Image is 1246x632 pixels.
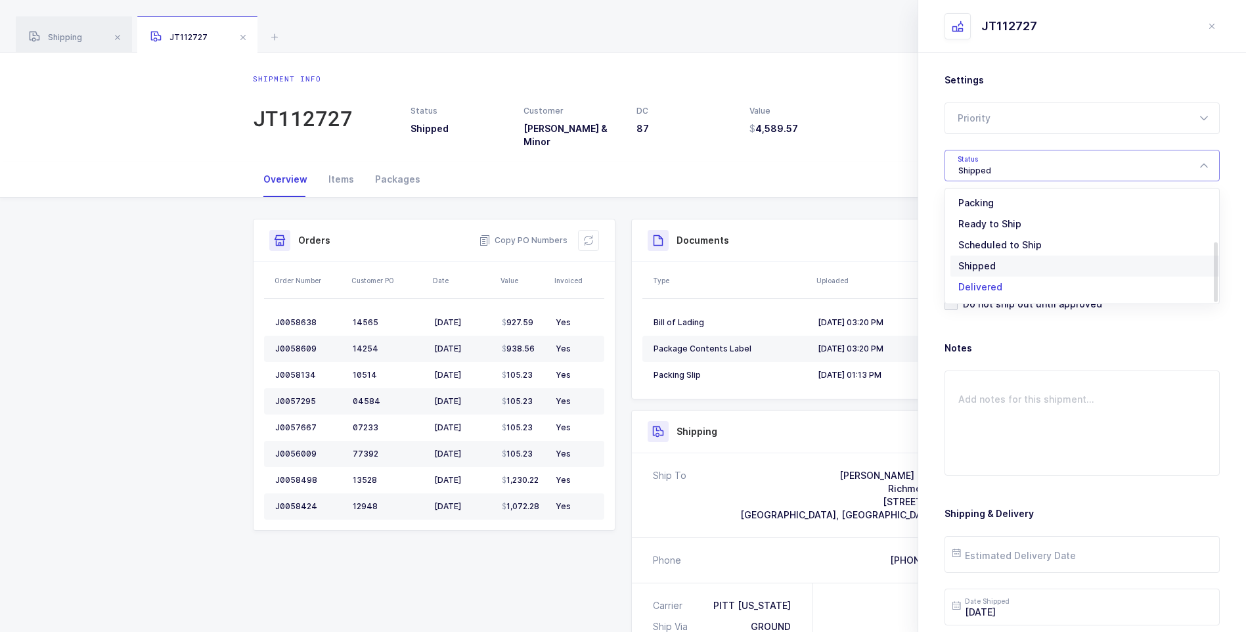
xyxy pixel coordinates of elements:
[502,475,539,485] span: 1,230.22
[275,370,342,380] div: J0058134
[353,396,424,407] div: 04584
[945,74,1220,87] h3: Settings
[749,122,798,135] span: 4,589.57
[502,317,533,328] span: 927.59
[556,449,571,459] span: Yes
[818,344,971,354] div: [DATE] 03:20 PM
[502,501,539,512] span: 1,072.28
[275,501,342,512] div: J0058424
[958,239,1042,250] span: Scheduled to Ship
[275,475,342,485] div: J0058498
[275,422,342,433] div: J0057667
[298,234,330,247] h3: Orders
[677,425,717,438] h3: Shipping
[636,122,734,135] h3: 87
[318,162,365,197] div: Items
[434,449,491,459] div: [DATE]
[653,469,686,522] div: Ship To
[740,482,971,495] div: Richmond 442587
[818,370,971,380] div: [DATE] 01:13 PM
[353,370,424,380] div: 10514
[654,317,807,328] div: Bill of Lading
[434,344,491,354] div: [DATE]
[275,344,342,354] div: J0058609
[502,370,533,380] span: 105.23
[353,501,424,512] div: 12948
[749,105,847,117] div: Value
[253,74,353,84] div: Shipment info
[434,396,491,407] div: [DATE]
[433,275,493,286] div: Date
[556,501,571,511] span: Yes
[1204,18,1220,34] button: close drawer
[740,469,971,482] div: [PERSON_NAME] & Minor #87
[411,122,508,135] h3: Shipped
[958,260,996,271] span: Shipped
[434,475,491,485] div: [DATE]
[713,599,791,612] div: PITT [US_STATE]
[554,275,600,286] div: Invoiced
[556,422,571,432] span: Yes
[501,275,546,286] div: Value
[353,475,424,485] div: 13528
[434,422,491,433] div: [DATE]
[150,32,208,42] span: JT112727
[653,599,688,612] div: Carrier
[351,275,425,286] div: Customer PO
[434,317,491,328] div: [DATE]
[275,317,342,328] div: J0058638
[353,422,424,433] div: 07233
[502,396,533,407] span: 105.23
[253,162,318,197] div: Overview
[556,475,571,485] span: Yes
[434,501,491,512] div: [DATE]
[945,342,1220,355] h3: Notes
[816,275,979,286] div: Uploaded
[411,105,508,117] div: Status
[740,509,971,520] span: [GEOGRAPHIC_DATA], [GEOGRAPHIC_DATA], 23005
[654,370,807,380] div: Packing Slip
[653,275,809,286] div: Type
[353,344,424,354] div: 14254
[275,396,342,407] div: J0057295
[981,18,1037,34] div: JT112727
[556,396,571,406] span: Yes
[275,449,342,459] div: J0056009
[818,317,971,328] div: [DATE] 03:20 PM
[636,105,734,117] div: DC
[958,197,994,208] span: Packing
[958,218,1021,229] span: Ready to Ship
[502,449,533,459] span: 105.23
[945,507,1220,520] h3: Shipping & Delivery
[502,422,533,433] span: 105.23
[523,122,621,148] h3: [PERSON_NAME] & Minor
[479,234,567,247] button: Copy PO Numbers
[890,554,971,567] div: [PHONE_NUMBER]
[365,162,431,197] div: Packages
[556,370,571,380] span: Yes
[502,344,535,354] span: 938.56
[353,317,424,328] div: 14565
[556,344,571,353] span: Yes
[523,105,621,117] div: Customer
[740,495,971,508] div: [STREET_ADDRESS]
[654,344,807,354] div: Package Contents Label
[958,281,1002,292] span: Delivered
[434,370,491,380] div: [DATE]
[677,234,729,247] h3: Documents
[653,554,681,567] div: Phone
[556,317,571,327] span: Yes
[29,32,82,42] span: Shipping
[275,275,344,286] div: Order Number
[353,449,424,459] div: 77392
